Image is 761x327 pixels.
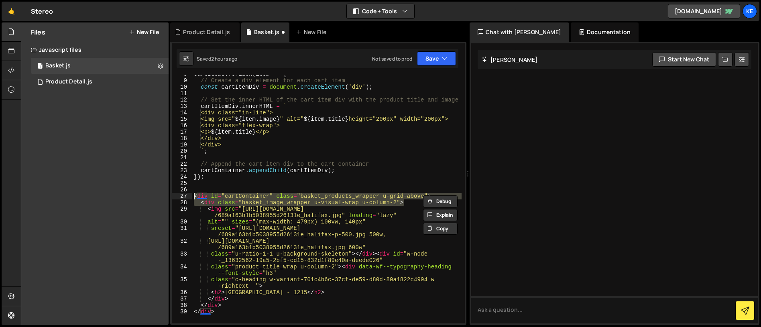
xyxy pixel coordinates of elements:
div: 37 [172,296,192,302]
div: 27 [172,193,192,199]
div: 13 [172,103,192,110]
div: Not saved to prod [372,55,412,62]
div: Javascript files [21,42,169,58]
div: 15 [172,116,192,122]
h2: Files [31,28,45,37]
div: 14 [172,110,192,116]
h2: [PERSON_NAME] [482,56,537,63]
div: Documentation [571,22,639,42]
div: 9 [172,77,192,84]
div: 23 [172,167,192,174]
button: New File [129,29,159,35]
button: Explain [423,209,458,221]
div: 19 [172,142,192,148]
span: 1 [38,63,43,70]
div: 16 [172,122,192,129]
div: 36 [172,289,192,296]
div: 21 [172,154,192,161]
div: Saved [197,55,238,62]
button: Debug [423,195,458,207]
a: 🤙 [2,2,21,21]
div: 8215/44673.js [31,74,169,90]
div: 26 [172,187,192,193]
div: 33 [172,251,192,264]
div: 2 hours ago [211,55,238,62]
div: 17 [172,129,192,135]
div: Product Detail.js [45,78,92,85]
div: 38 [172,302,192,309]
div: 31 [172,225,192,238]
div: Product Detail.js [183,28,230,36]
div: 24 [172,174,192,180]
div: 12 [172,97,192,103]
div: 20 [172,148,192,154]
div: 10 [172,84,192,90]
div: 25 [172,180,192,187]
div: 39 [172,309,192,315]
a: [DOMAIN_NAME] [668,4,740,18]
div: Basket.js [254,28,279,36]
div: 35 [172,276,192,289]
button: Start new chat [652,52,716,67]
div: 34 [172,264,192,276]
a: Ke [743,4,757,18]
button: Code + Tools [347,4,414,18]
div: 28 [172,199,192,206]
div: 8215/44666.js [31,58,169,74]
div: Chat with [PERSON_NAME] [470,22,569,42]
div: 11 [172,90,192,97]
div: Basket.js [45,62,71,69]
div: 18 [172,135,192,142]
div: 32 [172,238,192,251]
div: New File [296,28,330,36]
div: 29 [172,206,192,219]
div: Stereo [31,6,53,16]
button: Copy [423,223,458,235]
button: Save [417,51,456,66]
div: 30 [172,219,192,225]
div: 22 [172,161,192,167]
